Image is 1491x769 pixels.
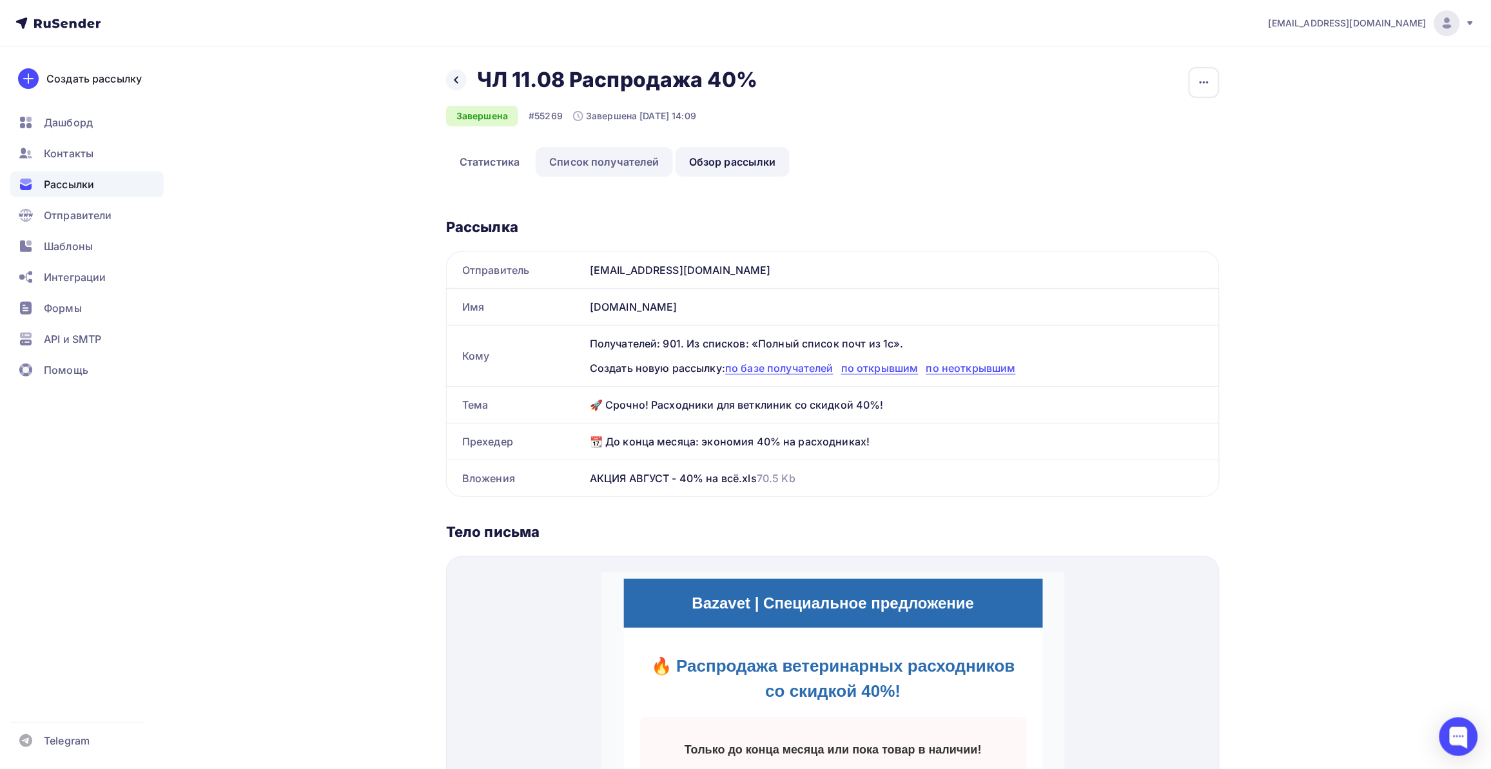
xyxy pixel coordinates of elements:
[447,460,585,496] div: Вложения
[44,300,82,316] span: Формы
[168,447,295,458] strong: ООО "Базовая диагностика"
[44,733,90,748] span: Telegram
[44,177,94,192] span: Рассылки
[10,295,164,321] a: Формы
[725,362,833,375] span: по базе получателей
[44,146,93,161] span: Контакты
[211,470,292,480] a: [PHONE_NUMBER]
[446,218,1220,236] div: Рассылка
[46,71,142,86] div: Создать рассылку
[23,6,442,55] td: Bazavet | Специальное предложение
[44,331,101,347] span: API и SMTP
[44,115,93,130] span: Дашборд
[52,197,413,212] p: Повязки, катетеры, контура, системы и другие расходные материалы
[10,171,164,197] a: Рассылки
[676,147,790,177] a: Обзор рассылки
[35,491,429,505] p: Email:
[72,250,391,263] strong: Полный список позиций в прикрепленном прайс-листе
[10,233,164,259] a: Шаблоны
[447,423,585,460] div: Прехедер
[841,362,919,375] span: по открывшим
[926,362,1016,375] span: по неоткрывшим
[585,387,1219,423] div: 🚀 Срочно! Расходники для ветклиник со скидкой 40%!
[44,208,112,223] span: Отправители
[446,147,533,177] a: Статистика
[52,169,413,186] p: Только до конца месяца или пока товар в наличии!
[132,298,332,335] a: 📞 Заказать по телефону
[446,523,1220,541] div: Тело письма
[44,238,93,254] span: Шаблоны
[590,336,1204,351] div: Получателей: 901. Из списков: «Полный список почт из 1с».
[44,269,106,285] span: Интеграции
[184,541,280,551] a: Отписаться от рассылки
[195,515,268,525] a: [DOMAIN_NAME]
[590,471,795,486] div: АКЦИЯ АВГУСТ - 40% на всё.xls
[35,469,429,482] p: Телефон:
[1269,17,1427,30] span: [EMAIL_ADDRESS][DOMAIN_NAME]
[447,338,585,374] div: Кому
[585,252,1219,288] div: [EMAIL_ADDRESS][DOMAIN_NAME]
[585,423,1219,460] div: 📆 До конца месяца: экономия 40% на расходниках!
[573,110,696,122] div: Завершена [DATE] 14:09
[447,289,585,325] div: Имя
[447,252,585,288] div: Отправитель
[44,362,88,378] span: Помощь
[10,202,164,228] a: Отправители
[446,106,518,126] div: Завершена
[10,141,164,166] a: Контакты
[529,110,563,122] div: #55269
[10,110,164,135] a: Дашборд
[585,289,1219,325] div: [DOMAIN_NAME]
[39,81,425,131] h1: 🔥 Распродажа ветеринарных расходников со скидкой 40%!
[590,360,1204,376] div: Создать новую рассылку:
[536,147,673,177] a: Список получателей
[1269,10,1476,36] a: [EMAIL_ADDRESS][DOMAIN_NAME]
[168,492,320,503] a: [EMAIL_ADDRESS][DOMAIN_NAME]
[447,387,585,423] div: Тема
[757,472,795,485] span: 70.5 Kb
[39,367,425,398] p: Для заказа отправьте список выбранных позиций на
[477,67,757,93] h2: ЧЛ 11.08 Распродажа 40%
